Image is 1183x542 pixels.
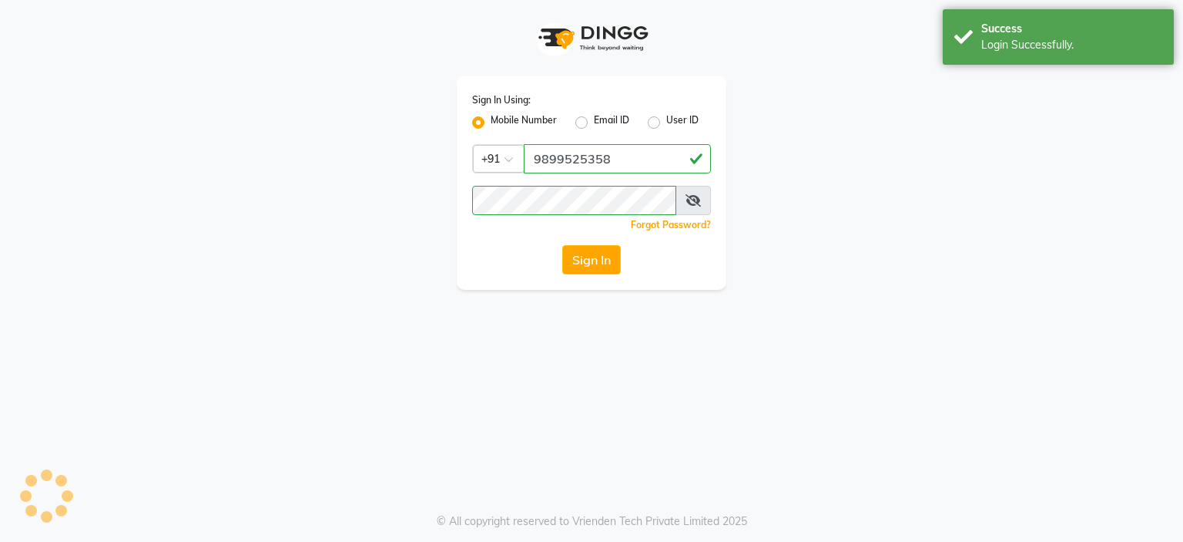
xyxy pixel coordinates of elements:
img: logo1.svg [530,15,653,61]
input: Username [472,186,676,215]
div: Login Successfully. [981,37,1162,53]
input: Username [524,144,711,173]
div: Success [981,21,1162,37]
label: Mobile Number [491,113,557,132]
label: User ID [666,113,699,132]
label: Sign In Using: [472,93,531,107]
a: Forgot Password? [631,219,711,231]
label: Email ID [594,113,629,132]
button: Sign In [562,245,621,274]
